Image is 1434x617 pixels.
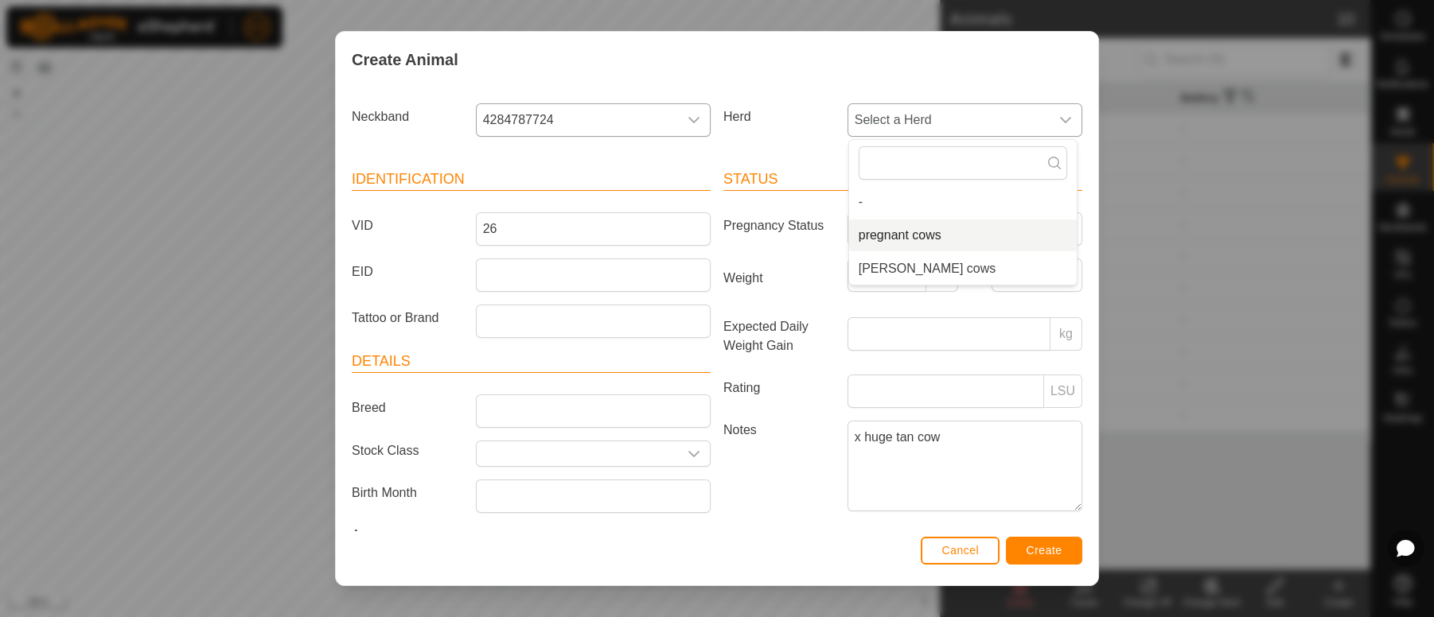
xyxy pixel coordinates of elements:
label: EID [345,258,470,285]
ul: Option List [849,186,1077,285]
div: dropdown trigger [1050,104,1081,136]
label: Pregnancy Status [717,212,841,239]
label: Neckband [345,103,470,130]
span: [PERSON_NAME] cows [859,259,996,278]
li: Logan's cows [849,253,1077,285]
span: Cancel [941,544,979,557]
label: Age [345,526,470,545]
span: - [859,192,863,211]
span: Create Animal [352,48,458,72]
header: Details [352,351,711,373]
p-inputgroup-addon: LSU [1044,374,1082,408]
span: 4284787724 [477,104,678,136]
label: VID [345,212,470,239]
header: Identification [352,169,711,191]
label: Expected Daily Weight Gain [717,317,841,355]
header: Status [723,169,1082,191]
p-inputgroup-addon: kg [1050,317,1082,351]
label: Birth Month [345,479,470,506]
span: Create [1027,544,1062,557]
label: Stock Class [345,440,470,460]
label: Breed [345,394,470,421]
li: - [849,186,1077,218]
li: pregnant cows [849,219,1077,251]
label: Tattoo or Brand [345,305,470,332]
label: Rating [717,374,841,402]
span: Select a Herd [848,104,1050,136]
span: pregnant cows [859,226,941,245]
button: Cancel [921,537,1000,565]
label: Weight [717,258,841,298]
div: dropdown trigger [678,441,710,466]
span: - [476,528,480,541]
label: Herd [717,103,841,130]
label: Notes [717,421,841,510]
div: dropdown trigger [678,104,710,136]
button: Create [1006,537,1082,565]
